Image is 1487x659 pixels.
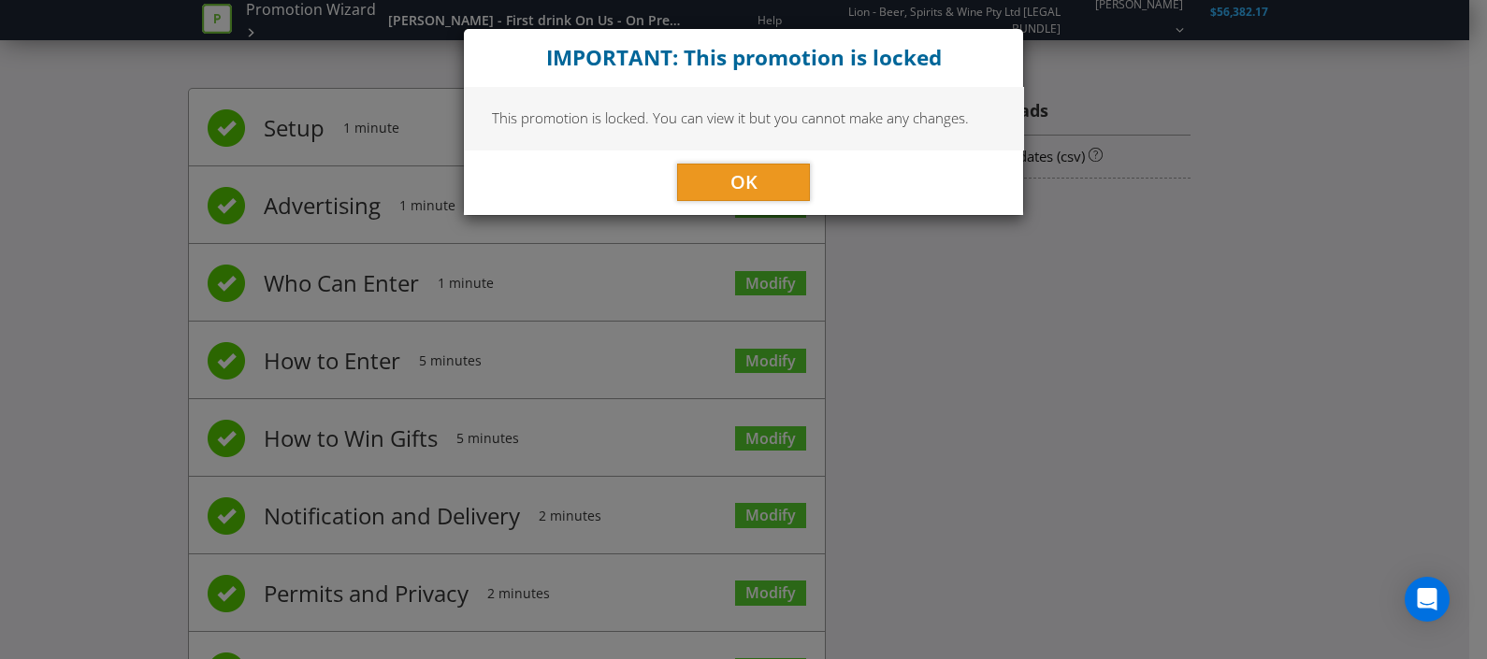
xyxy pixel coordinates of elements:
div: This promotion is locked. You can view it but you cannot make any changes. [464,87,1023,149]
span: OK [730,169,758,194]
div: Close [464,29,1023,87]
button: OK [677,164,810,201]
strong: IMPORTANT: This promotion is locked [546,43,942,72]
div: Open Intercom Messenger [1405,577,1450,622]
